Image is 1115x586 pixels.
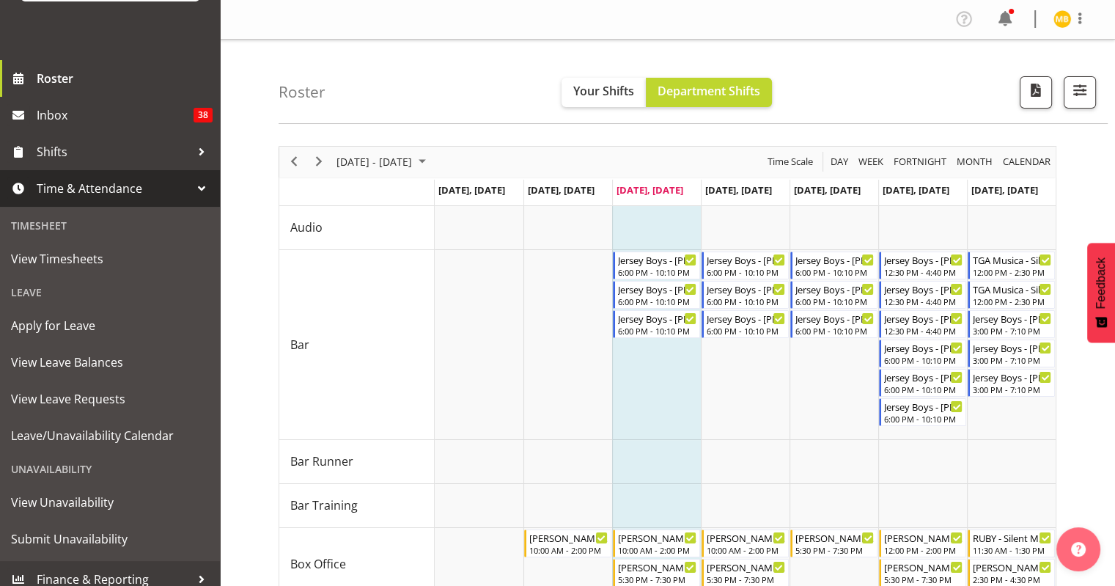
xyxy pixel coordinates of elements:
[4,210,216,241] div: Timesheet
[973,370,1051,384] div: Jersey Boys - [PERSON_NAME]
[884,296,963,307] div: 12:30 PM - 4:40 PM
[968,369,1055,397] div: Bar"s event - Jersey Boys - Robin Hendriks Begin From Sunday, September 21, 2025 at 3:00:00 PM GM...
[618,296,696,307] div: 6:00 PM - 10:10 PM
[973,340,1051,355] div: Jersey Boys - [PERSON_NAME]
[4,417,216,454] a: Leave/Unavailability Calendar
[334,153,433,171] button: September 2025
[279,250,435,440] td: Bar resource
[973,325,1051,337] div: 3:00 PM - 7:10 PM
[955,153,994,171] span: Month
[971,183,1038,197] span: [DATE], [DATE]
[309,153,329,171] button: Next
[968,340,1055,367] div: Bar"s event - Jersey Boys - Chris Darlington Begin From Sunday, September 21, 2025 at 3:00:00 PM ...
[766,153,814,171] span: Time Scale
[883,183,949,197] span: [DATE], [DATE]
[884,370,963,384] div: Jersey Boys - [PERSON_NAME]
[973,296,1051,307] div: 12:00 PM - 2:30 PM
[290,336,309,354] span: Bar
[618,325,696,337] div: 6:00 PM - 10:10 PM
[702,310,789,338] div: Bar"s event - Jersey Boys - Valerie Donaldson Begin From Thursday, September 18, 2025 at 6:00:00 ...
[37,67,213,89] span: Roster
[707,530,785,545] div: [PERSON_NAME] - Box Office (Daytime Shifts) - [PERSON_NAME]
[331,147,435,177] div: September 15 - 21, 2025
[795,252,874,267] div: Jersey Boys - [PERSON_NAME]
[879,530,966,557] div: Box Office"s event - Valerie - Jersey Boys - Box Office - Valerie Donaldson Begin From Saturday, ...
[290,453,353,470] span: Bar Runner
[11,315,209,337] span: Apply for Leave
[973,311,1051,326] div: Jersey Boys - [PERSON_NAME]
[618,282,696,296] div: Jersey Boys - [PERSON_NAME]
[707,266,785,278] div: 6:00 PM - 10:10 PM
[856,153,886,171] button: Timeline Week
[790,310,877,338] div: Bar"s event - Jersey Boys - Jordan Sanft Begin From Friday, September 19, 2025 at 6:00:00 PM GMT+...
[707,574,785,585] div: 5:30 PM - 7:30 PM
[884,282,963,296] div: Jersey Boys - [PERSON_NAME]
[973,530,1051,545] div: RUBY - Silent Movies - [PERSON_NAME]
[790,530,877,557] div: Box Office"s event - Valerie - Jersey Boys - Box Office - Valerie Donaldson Begin From Friday, Se...
[884,530,963,545] div: [PERSON_NAME] - Jersey Boys - Box Office - [PERSON_NAME]
[884,325,963,337] div: 12:30 PM - 4:40 PM
[884,574,963,585] div: 5:30 PM - 7:30 PM
[879,310,966,338] div: Bar"s event - Jersey Boys - Dominique Vogler Begin From Saturday, September 20, 2025 at 12:30:00 ...
[795,325,874,337] div: 6:00 PM - 10:10 PM
[973,354,1051,366] div: 3:00 PM - 7:10 PM
[618,544,696,556] div: 10:00 AM - 2:00 PM
[790,281,877,309] div: Bar"s event - Jersey Boys - Skye Colonna Begin From Friday, September 19, 2025 at 6:00:00 PM GMT+...
[306,147,331,177] div: next period
[613,281,700,309] div: Bar"s event - Jersey Boys - Emma Johns Begin From Wednesday, September 17, 2025 at 6:00:00 PM GMT...
[646,78,772,107] button: Department Shifts
[279,484,435,528] td: Bar Training resource
[1020,76,1052,109] button: Download a PDF of the roster according to the set date range.
[705,183,772,197] span: [DATE], [DATE]
[438,183,505,197] span: [DATE], [DATE]
[290,497,358,514] span: Bar Training
[973,266,1051,278] div: 12:00 PM - 2:30 PM
[884,252,963,267] div: Jersey Boys - [PERSON_NAME]
[973,282,1051,296] div: TGA Musica - Silent Movies Live - [PERSON_NAME]
[968,252,1055,279] div: Bar"s event - TGA Musica - Silent Movies Live - Aiddie Carnihan Begin From Sunday, September 21, ...
[973,544,1051,556] div: 11:30 AM - 1:30 PM
[702,252,789,279] div: Bar"s event - Jersey Boys - Dominique Vogler Begin From Thursday, September 18, 2025 at 6:00:00 P...
[279,440,435,484] td: Bar Runner resource
[613,530,700,557] div: Box Office"s event - Wendy - Box Office (Daytime Shifts) - Wendy Auld Begin From Wednesday, Septe...
[4,277,216,307] div: Leave
[828,153,851,171] button: Timeline Day
[879,369,966,397] div: Bar"s event - Jersey Boys - Hanna Peters Begin From Saturday, September 20, 2025 at 6:00:00 PM GM...
[11,491,209,513] span: View Unavailability
[1071,542,1086,557] img: help-xxl-2.png
[707,544,785,556] div: 10:00 AM - 2:00 PM
[884,544,963,556] div: 12:00 PM - 2:00 PM
[281,147,306,177] div: previous period
[1001,153,1053,171] button: Month
[795,530,874,545] div: [PERSON_NAME] - Jersey Boys - Box Office - [PERSON_NAME]
[973,384,1051,395] div: 3:00 PM - 7:10 PM
[702,530,789,557] div: Box Office"s event - Wendy - Box Office (Daytime Shifts) - Wendy Auld Begin From Thursday, Septem...
[613,252,700,279] div: Bar"s event - Jersey Boys - Robin Hendriks Begin From Wednesday, September 17, 2025 at 6:00:00 PM...
[879,398,966,426] div: Bar"s event - Jersey Boys - Chris Darlington Begin From Saturday, September 20, 2025 at 6:00:00 P...
[11,248,209,270] span: View Timesheets
[707,296,785,307] div: 6:00 PM - 10:10 PM
[795,282,874,296] div: Jersey Boys - [PERSON_NAME]
[4,307,216,344] a: Apply for Leave
[279,84,325,100] h4: Roster
[617,183,683,197] span: [DATE], [DATE]
[529,544,608,556] div: 10:00 AM - 2:00 PM
[884,354,963,366] div: 6:00 PM - 10:10 PM
[618,252,696,267] div: Jersey Boys - [PERSON_NAME]
[618,311,696,326] div: Jersey Boys - [PERSON_NAME]
[1094,257,1108,309] span: Feedback
[290,219,323,236] span: Audio
[335,153,413,171] span: [DATE] - [DATE]
[884,560,963,574] div: [PERSON_NAME] - Jersey Boys - Box Office - [PERSON_NAME]
[795,266,874,278] div: 6:00 PM - 10:10 PM
[37,104,194,126] span: Inbox
[290,555,346,573] span: Box Office
[829,153,850,171] span: Day
[1087,243,1115,343] button: Feedback - Show survey
[795,296,874,307] div: 6:00 PM - 10:10 PM
[618,560,696,574] div: [PERSON_NAME] - Jersey Boys - Box Office - [PERSON_NAME]
[4,484,216,521] a: View Unavailability
[879,252,966,279] div: Bar"s event - Jersey Boys - Aiddie Carnihan Begin From Saturday, September 20, 2025 at 12:30:00 P...
[879,340,966,367] div: Bar"s event - Jersey Boys - Valerie Donaldson Begin From Saturday, September 20, 2025 at 6:00:00 ...
[884,311,963,326] div: Jersey Boys - [PERSON_NAME]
